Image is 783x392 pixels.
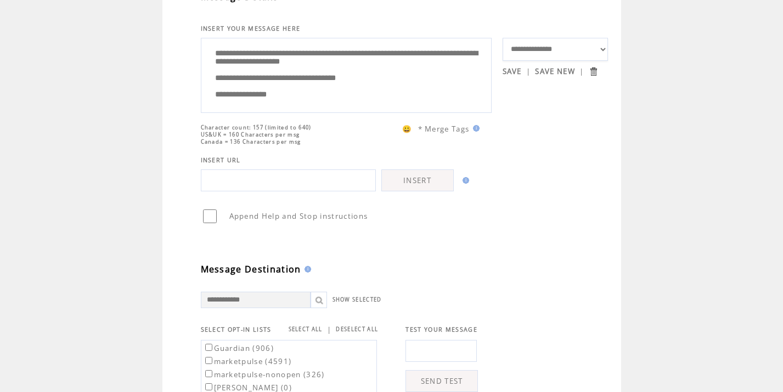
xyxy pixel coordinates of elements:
[201,25,301,32] span: INSERT YOUR MESSAGE HERE
[327,325,331,334] span: |
[203,370,325,379] label: marketpulse-nonopen (326)
[201,138,301,145] span: Canada = 136 Characters per msg
[201,131,300,138] span: US&UK = 160 Characters per msg
[203,356,292,366] label: marketpulse (4591)
[588,66,599,77] input: Submit
[459,177,469,184] img: help.gif
[201,156,241,164] span: INSERT URL
[381,169,454,191] a: INSERT
[405,370,478,392] a: SEND TEST
[418,124,470,134] span: * Merge Tags
[229,211,368,221] span: Append Help and Stop instructions
[579,66,584,76] span: |
[205,383,212,390] input: [PERSON_NAME] (0)
[503,66,522,76] a: SAVE
[203,343,274,353] label: Guardian (906)
[301,266,311,272] img: help.gif
[333,296,382,303] a: SHOW SELECTED
[289,326,323,333] a: SELECT ALL
[201,124,312,131] span: Character count: 157 (limited to 640)
[205,370,212,377] input: marketpulse-nonopen (326)
[470,125,480,132] img: help.gif
[535,66,575,76] a: SAVE NEW
[526,66,531,76] span: |
[201,263,301,275] span: Message Destination
[405,326,477,333] span: TEST YOUR MESSAGE
[205,357,212,364] input: marketpulse (4591)
[205,344,212,351] input: Guardian (906)
[402,124,412,134] span: 😀
[201,326,272,333] span: SELECT OPT-IN LISTS
[336,326,378,333] a: DESELECT ALL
